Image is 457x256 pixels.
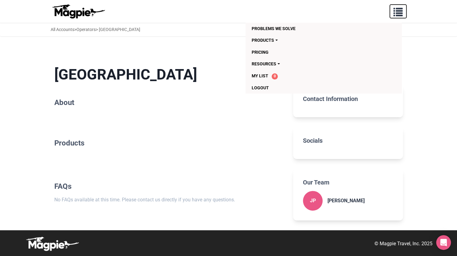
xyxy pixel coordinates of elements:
h3: [PERSON_NAME] [327,198,365,204]
h2: Socials [303,137,393,144]
a: My List 0 [252,70,325,82]
a: Resources [252,58,325,70]
a: Operators [76,27,96,32]
h1: [GEOGRAPHIC_DATA] [54,66,284,83]
img: logo-white-d94fa1abed81b67a048b3d0f0ab5b955.png [25,236,80,251]
span: My List [252,73,268,78]
p: No FAQs available at this time. Please contact us directly if you have any questions. [54,196,284,204]
img: logo-ab69f6fb50320c5b225c76a69d11143b.png [51,4,106,19]
span: 0 [272,73,278,80]
a: Problems we solve [252,23,325,34]
p: © Magpie Travel, Inc. 2025 [374,240,432,248]
h2: Our Team [303,179,393,186]
a: All Accounts [51,27,74,32]
div: JP [303,191,323,211]
div: > > [GEOGRAPHIC_DATA] [51,26,140,33]
h2: About [54,98,284,107]
h2: Contact Information [303,95,393,103]
a: Products [252,34,325,46]
h2: Products [54,139,284,148]
a: Logout [252,82,325,94]
a: Pricing [252,46,325,58]
div: Open Intercom Messenger [436,235,451,250]
h2: FAQs [54,182,284,191]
